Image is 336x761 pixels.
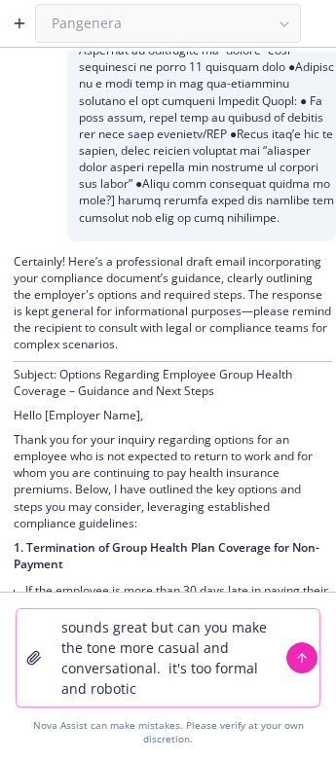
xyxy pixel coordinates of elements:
[16,719,320,745] div: Nova Assist can make mistakes. Please verify at your own discretion.
[50,609,286,707] textarea: sounds great but can you make the tone more casual and conversational. it's too formal and robotic
[14,253,332,353] p: Certainly! Here’s a professional draft email incorporating your compliance document’s guidance, c...
[25,580,332,634] li: If the employee is more than 30 days late in paying their share of premiums while on leave, you m...
[14,407,332,423] p: Hello [Employer Name],
[14,539,319,572] span: 1. Termination of Group Health Plan Coverage for Non-Payment
[4,8,35,39] button: Create a new chat
[14,431,332,531] p: Thank you for your inquiry regarding options for an employee who is not expected to return to wor...
[14,366,332,399] p: Subject: Options Regarding Employee Group Health Coverage – Guidance and Next Steps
